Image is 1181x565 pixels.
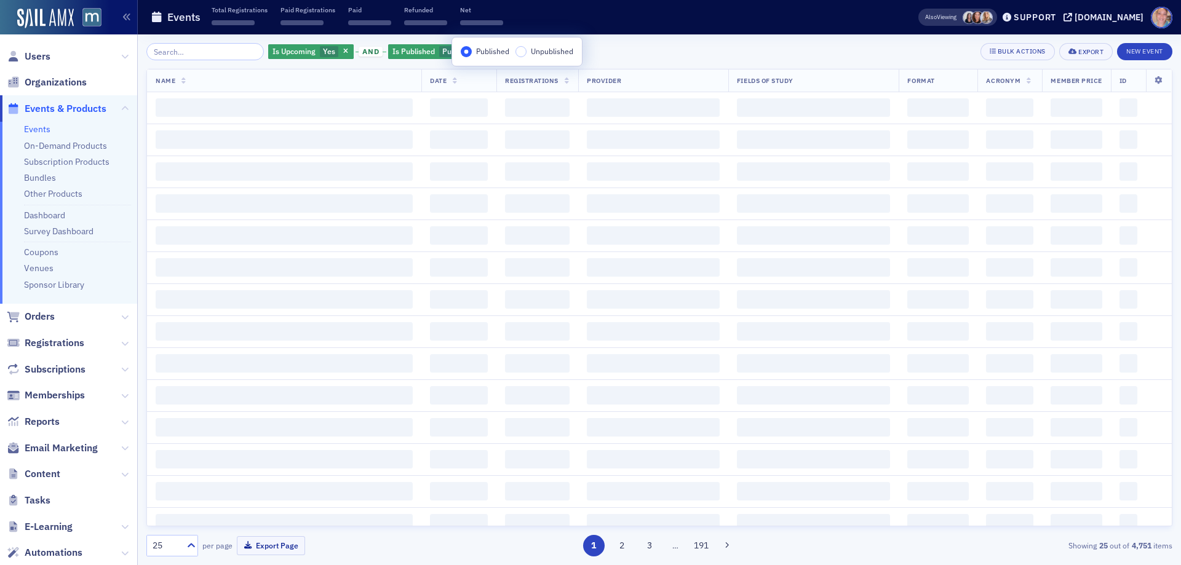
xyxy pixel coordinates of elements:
span: ‌ [986,418,1033,437]
span: Organizations [25,76,87,89]
span: ‌ [1051,258,1102,277]
span: ‌ [156,482,413,500]
span: ‌ [430,354,488,373]
a: On-Demand Products [24,140,107,151]
span: ‌ [505,418,570,437]
span: ‌ [587,130,720,149]
span: ‌ [156,322,413,341]
span: Date [430,76,447,85]
a: Content [7,467,60,481]
span: ‌ [737,386,891,405]
div: Bulk Actions [998,48,1046,55]
span: ‌ [348,20,391,25]
span: ‌ [156,450,413,468]
span: ‌ [737,226,891,245]
span: ‌ [430,450,488,468]
strong: 4,751 [1129,540,1153,551]
span: ‌ [1119,290,1137,309]
span: ‌ [430,98,488,117]
span: ‌ [1119,322,1137,341]
a: Registrations [7,336,84,350]
span: ‌ [430,194,488,213]
a: Subscription Products [24,156,109,167]
span: Natalie Antonakas [971,11,984,24]
span: ‌ [1119,386,1137,405]
span: Subscriptions [25,363,85,376]
span: ‌ [737,290,891,309]
button: 2 [611,535,632,556]
div: Also [925,13,937,21]
span: ‌ [430,418,488,437]
span: ‌ [587,98,720,117]
p: Refunded [404,6,447,14]
img: SailAMX [82,8,101,27]
span: ‌ [587,482,720,500]
span: ‌ [505,98,570,117]
p: Paid [348,6,391,14]
span: Registrations [25,336,84,350]
span: Tasks [25,494,50,507]
button: Bulk Actions [980,43,1055,60]
span: ‌ [587,386,720,405]
span: Emily Trott [980,11,993,24]
a: Users [7,50,50,63]
span: ‌ [737,418,891,437]
span: Is Published [392,46,435,56]
a: Email Marketing [7,441,98,455]
span: ‌ [505,226,570,245]
button: 3 [639,535,661,556]
a: New Event [1117,45,1172,56]
div: Yes [268,44,354,60]
span: ‌ [907,322,969,341]
span: ‌ [587,194,720,213]
span: ‌ [986,386,1033,405]
span: ‌ [907,258,969,277]
span: ‌ [907,418,969,437]
button: 191 [691,535,712,556]
span: ‌ [430,482,488,500]
span: ‌ [737,450,891,468]
span: and [359,47,383,57]
span: ‌ [587,290,720,309]
span: ‌ [430,322,488,341]
span: ‌ [907,130,969,149]
span: ‌ [907,354,969,373]
button: [DOMAIN_NAME] [1064,13,1148,22]
span: Acronym [986,76,1020,85]
span: ‌ [156,354,413,373]
span: ‌ [907,482,969,500]
span: … [667,540,684,551]
span: Profile [1151,7,1172,28]
span: ‌ [156,514,413,532]
span: ‌ [907,194,969,213]
a: Reports [7,415,60,429]
span: ‌ [156,194,413,213]
span: ‌ [156,162,413,181]
span: ‌ [1119,258,1137,277]
span: ‌ [430,162,488,181]
span: ‌ [1119,130,1137,149]
div: [DOMAIN_NAME] [1075,12,1143,23]
span: Name [156,76,175,85]
span: ‌ [587,258,720,277]
span: ‌ [430,226,488,245]
div: Showing out of items [839,540,1172,551]
span: ‌ [505,450,570,468]
span: ‌ [587,450,720,468]
button: Export [1059,43,1113,60]
a: Organizations [7,76,87,89]
span: ‌ [1119,194,1137,213]
span: ‌ [1119,226,1137,245]
span: ‌ [156,98,413,117]
span: ‌ [404,20,447,25]
span: ‌ [986,482,1033,500]
span: ‌ [430,514,488,532]
span: ‌ [587,514,720,532]
span: Email Marketing [25,441,98,455]
p: Total Registrations [212,6,268,14]
span: Registrations [505,76,559,85]
span: ‌ [1051,482,1102,500]
span: ‌ [986,290,1033,309]
span: ‌ [156,290,413,309]
span: ‌ [1051,354,1102,373]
